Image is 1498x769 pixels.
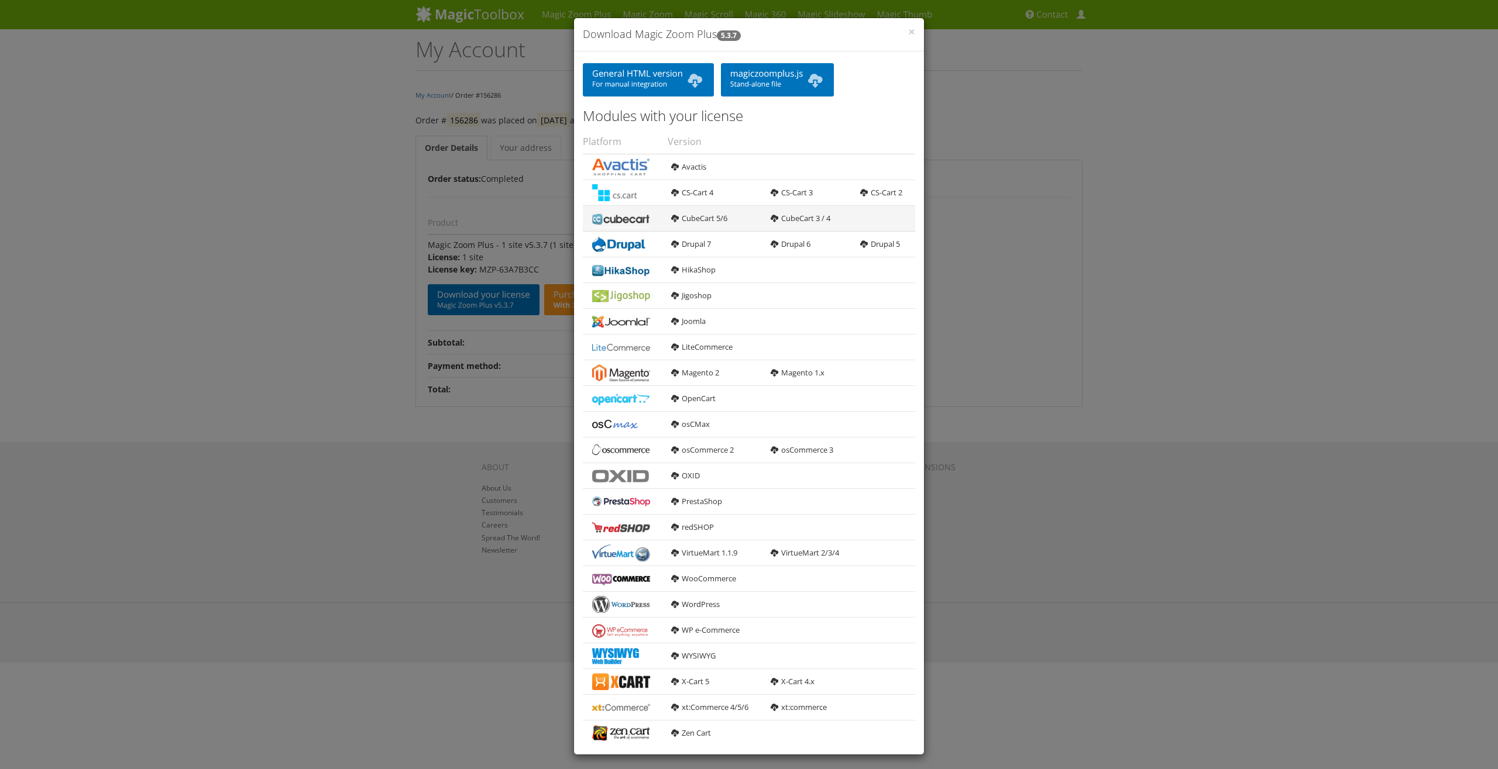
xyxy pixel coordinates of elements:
[860,187,902,198] a: CS-Cart 2
[860,239,900,249] a: Drupal 5
[671,419,710,429] a: osCMax
[583,129,668,154] th: Platform
[771,213,830,223] a: CubeCart 3 / 4
[671,264,716,275] a: HikaShop
[671,522,714,532] a: redSHOP
[428,235,684,330] td: Magic Zoom Plus - 1 site v5.3.7 (1 site)
[671,316,706,326] a: Joomla
[671,444,734,455] a: osCommerce 2
[671,650,716,661] a: WYSIWYG
[671,239,711,249] a: Drupal 7
[730,80,825,89] span: Stand-alone file
[671,573,736,584] a: WooCommerce
[771,547,839,558] a: VirtueMart 2/3/4
[771,239,810,249] a: Drupal 6
[908,26,915,38] button: Close
[771,187,813,198] a: CS-Cart 3
[671,599,720,609] a: WordPress
[671,470,700,481] a: OXID
[583,63,714,96] a: General HTML versionFor manual integration
[668,129,915,154] th: Version
[721,63,834,96] a: magiczoomplus.jsStand-alone file
[771,367,824,378] a: Magento 1.x
[671,393,716,404] a: OpenCart
[671,290,712,301] a: Jigoshop
[583,108,915,123] h3: Modules with your license
[583,27,915,42] h4: Download Magic Zoom Plus
[671,161,706,172] a: Avactis
[908,23,915,40] span: ×
[671,187,713,198] a: CS-Cart 4
[671,547,737,558] a: VirtueMart 1.1.9
[671,496,722,506] a: PrestaShop
[671,625,740,635] a: WP e-Commerce
[671,367,719,378] a: Magento 2
[671,342,733,352] a: LiteCommerce
[717,30,741,41] b: 5.3.7
[592,80,705,89] span: For manual integration
[771,444,833,455] a: osCommerce 3
[671,213,727,223] a: CubeCart 5/6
